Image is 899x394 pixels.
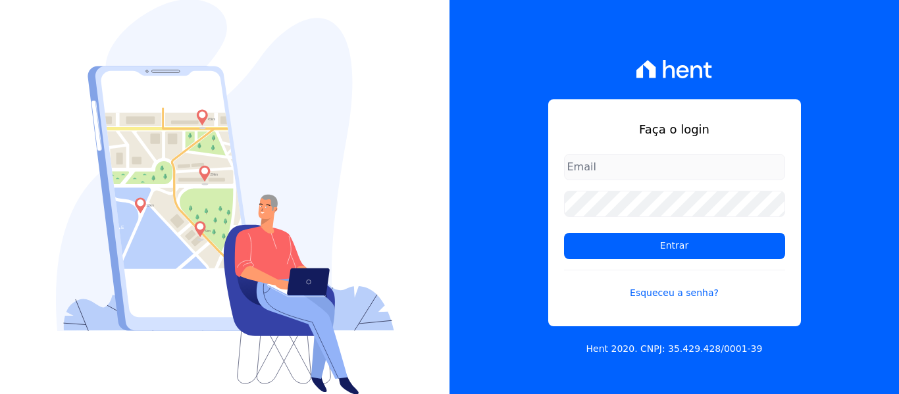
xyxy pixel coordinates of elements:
a: Esqueceu a senha? [564,270,785,300]
input: Entrar [564,233,785,259]
input: Email [564,154,785,180]
h1: Faça o login [564,120,785,138]
p: Hent 2020. CNPJ: 35.429.428/0001-39 [586,342,763,356]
